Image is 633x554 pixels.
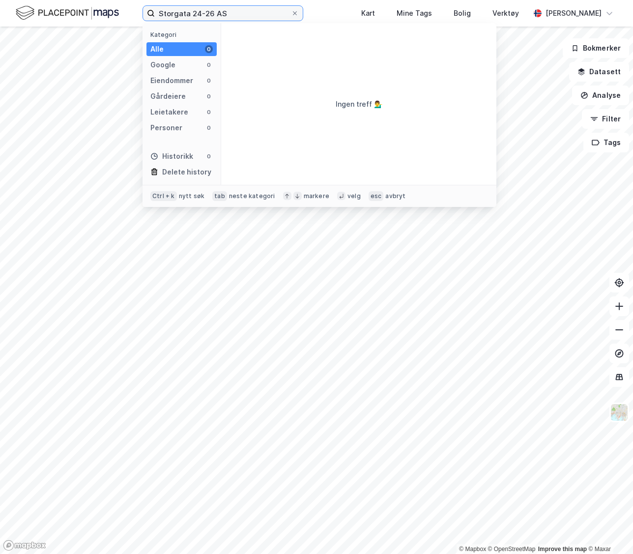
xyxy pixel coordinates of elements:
[205,61,213,69] div: 0
[492,7,519,19] div: Verktøy
[397,7,432,19] div: Mine Tags
[150,191,177,201] div: Ctrl + k
[179,192,205,200] div: nytt søk
[155,6,291,21] input: Søk på adresse, matrikkel, gårdeiere, leietakere eller personer
[150,122,182,134] div: Personer
[582,109,629,129] button: Filter
[546,7,602,19] div: [PERSON_NAME]
[150,31,217,38] div: Kategori
[304,192,329,200] div: markere
[162,166,211,178] div: Delete history
[459,546,486,553] a: Mapbox
[347,192,361,200] div: velg
[583,133,629,152] button: Tags
[16,4,119,22] img: logo.f888ab2527a4732fd821a326f86c7f29.svg
[205,124,213,132] div: 0
[454,7,471,19] div: Bolig
[150,106,188,118] div: Leietakere
[572,86,629,105] button: Analyse
[212,191,227,201] div: tab
[205,45,213,53] div: 0
[569,62,629,82] button: Datasett
[3,540,46,551] a: Mapbox homepage
[385,192,405,200] div: avbryt
[205,77,213,85] div: 0
[205,152,213,160] div: 0
[205,108,213,116] div: 0
[150,43,164,55] div: Alle
[488,546,536,553] a: OpenStreetMap
[336,98,382,110] div: Ingen treff 💁‍♂️
[150,75,193,87] div: Eiendommer
[584,507,633,554] iframe: Chat Widget
[229,192,275,200] div: neste kategori
[369,191,384,201] div: esc
[563,38,629,58] button: Bokmerker
[150,59,175,71] div: Google
[205,92,213,100] div: 0
[538,546,587,553] a: Improve this map
[610,403,629,422] img: Z
[361,7,375,19] div: Kart
[150,90,186,102] div: Gårdeiere
[150,150,193,162] div: Historikk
